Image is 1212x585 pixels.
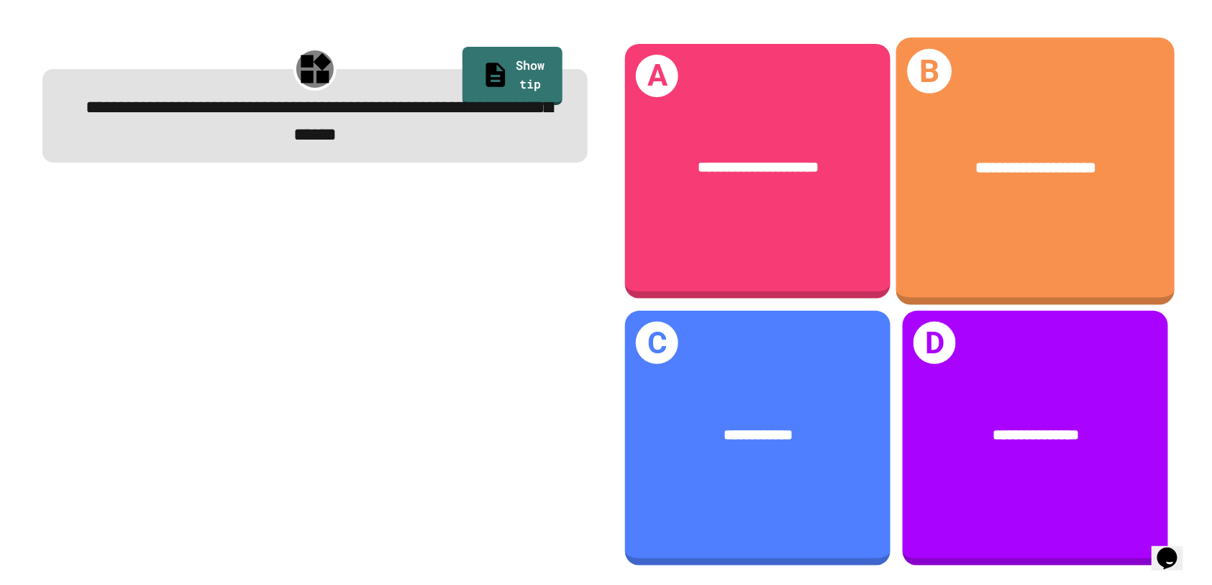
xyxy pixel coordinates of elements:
h1: D [913,322,956,364]
a: Show tip [463,47,562,105]
h1: C [636,322,678,364]
h1: B [908,48,952,93]
iframe: chat widget [1152,527,1198,571]
h1: A [636,55,678,97]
